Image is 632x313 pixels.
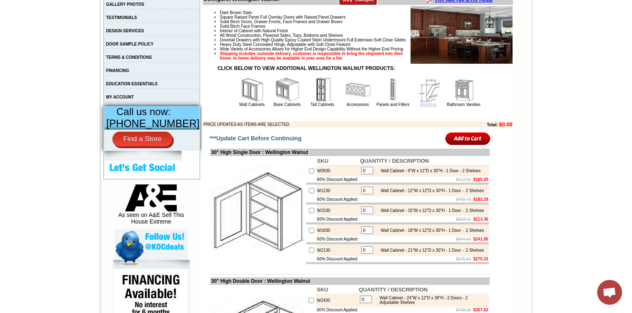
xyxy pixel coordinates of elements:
a: Panels and Fillers [377,102,409,107]
td: 60% Discount Applied [316,236,360,242]
a: FINANCING [106,68,129,73]
td: W1230 [316,185,360,196]
span: Wide Variety of Accessories Allows for Higher End Design Capability Without the Higher End Pricing. [220,47,404,51]
div: Wall Cabinet - 21"W x 12"D x 30"H - 1 Door - 2 Shelves [377,248,484,253]
b: QUANTITY / DESCRIPTION [359,287,428,293]
img: spacer.gif [81,23,82,24]
b: $0.00 [499,121,513,128]
img: spacer.gif [129,23,131,24]
td: [PERSON_NAME] White Shaker [82,38,107,47]
span: All Wood Construction, Plywood Sides, Tops, Bottoms and Shelves [220,33,343,38]
s: $675.83 [456,257,471,261]
a: Base Cabinets [274,102,301,107]
img: Product Image [411,6,513,64]
img: spacer.gif [54,23,56,24]
img: Accessories [345,77,370,102]
a: TESTIMONIALS [106,15,137,20]
td: W1830 [316,224,360,236]
img: Tall Cabinets [310,77,335,102]
img: Base Cabinets [275,77,300,102]
td: W1530 [316,205,360,216]
strong: Shipping includes curbside delivery, customer is responsible to bring the shipment into their hom... [220,51,403,60]
a: Tall Cabinets [311,102,334,107]
span: Dovetail Drawers with High Quality Epoxy Coated Steel Undermount Full Extension Soft Close Glides [220,38,406,42]
td: 60% Discount Applied [316,256,360,262]
a: DOOR SAMPLE POLICY [106,42,153,46]
img: spacer.gif [107,23,108,24]
td: 30" High Single Door : Wellington Walnut [210,149,490,156]
a: Moldings [420,102,436,107]
b: SKU [317,158,328,164]
td: 60% Discount Applied [316,307,358,313]
a: TERMS & CONDITIONS [106,55,152,60]
td: Bellmonte Maple [153,38,174,46]
td: W2430 [316,294,358,307]
img: Moldings [416,77,441,102]
b: QUANTITY / DESCRIPTION [360,158,429,164]
span: Interior of Cabinet with Natural Finish [220,29,288,33]
s: $455.73 [456,197,471,202]
img: spacer.gif [152,23,153,24]
td: 60% Discount Applied [316,216,360,222]
td: 60% Discount Applied [316,176,360,183]
td: 60% Discount Applied [316,196,360,202]
b: $307.62 [473,308,488,312]
b: Price Sheet View in PDF Format [10,3,67,8]
a: Bathroom Vanities [447,102,481,107]
img: Wall Cabinets [240,77,265,102]
a: Price Sheet View in PDF Format [10,1,67,8]
b: $213.36 [473,217,488,222]
img: Bathroom Vanities [451,77,476,102]
input: Add to Cart [445,132,491,145]
s: $413.00 [456,177,471,182]
a: GALLERY PHOTOS [106,2,144,7]
img: Panels and Fillers [381,77,406,102]
s: $604.62 [456,237,471,241]
a: Find a Store [112,132,173,147]
a: MY ACCOUNT [106,95,134,99]
a: Wall Cabinets [239,102,265,107]
span: Square Raised Panel Full Overlay Doors with Raised Panel Drawers [220,15,345,19]
span: ***Update Cart Before Continuing [209,135,301,142]
strong: CLICK BELOW TO VIEW ADDITIONAL WELLINGTON WALNUT PRODUCTS: [217,65,395,71]
img: spacer.gif [32,23,33,24]
div: Open chat [597,280,622,305]
td: W2130 [316,244,360,256]
td: Alabaster Shaker [33,38,54,46]
div: Wall Cabinet - 18"W x 12"D x 30"H - 1 Door - 2 Shelves [377,228,484,233]
b: $165.20 [473,177,488,182]
b: $241.85 [473,237,488,241]
img: 30'' High Single Door [211,164,304,257]
b: Total: [487,123,498,127]
span: Call us now: [117,106,171,117]
span: [PHONE_NUMBER] [106,118,199,129]
td: 30" High Double Door : Wellington Walnut [210,277,490,285]
span: Heavy Duty Steel Concealed Hinge, Adjustable with Soft Close Feature [220,42,350,47]
div: As seen on A&E Sell This House Extreme [114,184,188,229]
a: EDUCATION ESSENTIALS [106,82,158,86]
a: Accessories [347,102,369,107]
span: Dark Brown Stain [220,10,252,15]
div: Wall Cabinet - 24"W x 12"D x 30"H - 2 Doors - 2 Adjustable Shelves [375,296,487,305]
s: $533.41 [456,217,471,222]
span: Solid Birch Doors, Drawer Fronts, Face Frames and Drawer Boxes [220,19,343,24]
td: W0930 [316,165,360,176]
td: PRICE UPDATES AS ITEMS ARE SELECTED [203,121,441,128]
div: Wall Cabinet - 9"W x 12"D x 30"H - 1 Door - 2 Shelves [377,169,480,173]
span: Solid Birch Face Frames [220,24,265,29]
td: [PERSON_NAME] Yellow Walnut [56,38,81,47]
b: $270.33 [473,257,488,261]
div: Wall Cabinet - 15"W x 12"D x 30"H - 1 Door - 2 Shelves [377,208,484,213]
b: SKU [317,287,328,293]
td: Baycreek Gray [108,38,129,46]
b: $182.29 [473,197,488,202]
td: Beachwood Oak Shaker [131,38,152,47]
s: $769.05 [456,308,471,312]
div: Wall Cabinet - 12"W x 12"D x 30"H - 1 Door - 2 Shelves [377,188,484,193]
img: pdf.png [1,2,8,9]
a: DESIGN SERVICES [106,29,144,33]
